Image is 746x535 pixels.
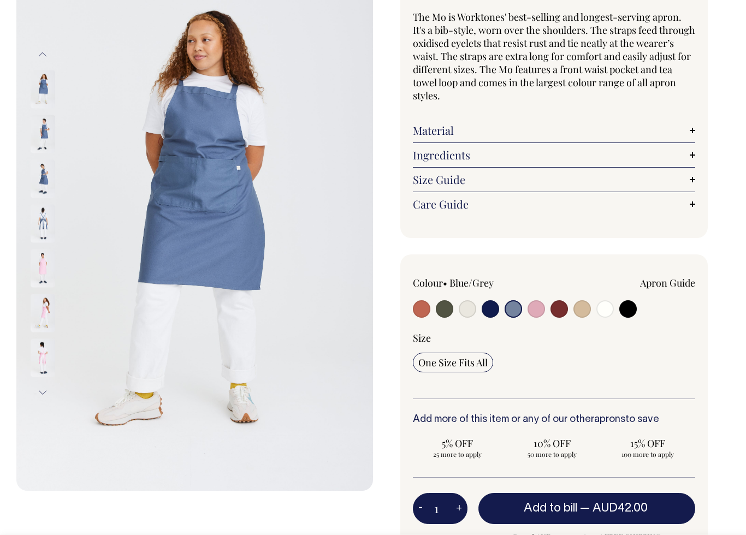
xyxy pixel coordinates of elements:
img: blue/grey [31,70,55,108]
a: Ingredients [413,148,695,162]
span: Add to bill [524,503,577,514]
input: 15% OFF 100 more to apply [603,433,692,462]
input: 5% OFF 25 more to apply [413,433,501,462]
a: aprons [594,415,625,424]
img: blue/grey [31,204,55,242]
a: Material [413,124,695,137]
img: blue/grey [31,115,55,153]
span: 15% OFF [609,437,686,450]
span: 100 more to apply [609,450,686,459]
button: Next [34,380,51,405]
img: pink [31,338,55,377]
button: - [413,498,428,520]
a: Care Guide [413,198,695,211]
input: One Size Fits All [413,353,493,372]
input: 10% OFF 50 more to apply [508,433,596,462]
a: Apron Guide [640,276,695,289]
span: 50 more to apply [513,450,591,459]
button: Previous [34,43,51,67]
span: 10% OFF [513,437,591,450]
button: Add to bill —AUD42.00 [478,493,695,524]
span: — [580,503,650,514]
label: Blue/Grey [449,276,494,289]
button: + [451,498,467,520]
span: • [443,276,447,289]
div: Colour [413,276,526,289]
a: Size Guide [413,173,695,186]
span: 5% OFF [418,437,496,450]
span: AUD42.00 [593,503,648,514]
h6: Add more of this item or any of our other to save [413,414,695,425]
img: blue/grey [31,159,55,198]
div: Size [413,331,695,344]
span: One Size Fits All [418,356,488,369]
span: The Mo is Worktones' best-selling and longest-serving apron. It's a bib-style, worn over the shou... [413,10,695,102]
span: 25 more to apply [418,450,496,459]
img: pink [31,294,55,332]
img: pink [31,249,55,287]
